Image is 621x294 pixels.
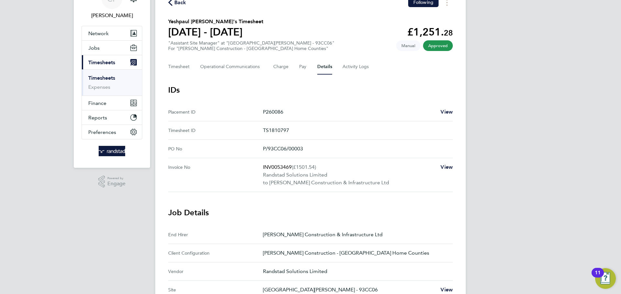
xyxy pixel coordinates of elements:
button: Operational Communications [200,59,263,75]
span: View [441,164,453,170]
p: [GEOGRAPHIC_DATA][PERSON_NAME] - 93CC06 [263,286,435,294]
span: Finance [88,100,106,106]
p: Randstad Solutions Limited [263,268,448,275]
button: Charge [273,59,289,75]
p: P/93CC06/00003 [263,145,448,153]
div: Client Configuration [168,249,263,257]
button: Network [82,26,142,40]
button: Preferences [82,125,142,139]
a: View [441,163,453,171]
h2: Yeshpaul [PERSON_NAME]'s Timesheet [168,18,263,25]
span: Network [88,30,109,36]
span: Powered by [107,176,125,181]
div: Timesheets [82,69,142,96]
app-decimal: £1,251. [407,26,453,38]
button: Reports [82,110,142,125]
span: Timesheets [88,59,115,66]
span: Ciaran Poole [82,12,142,19]
div: 11 [595,273,601,281]
button: Activity Logs [343,59,370,75]
a: View [441,108,453,116]
button: Pay [299,59,307,75]
button: Timesheets [82,55,142,69]
a: Timesheets [88,75,115,81]
div: For "[PERSON_NAME] Construction - [GEOGRAPHIC_DATA] Home Counties" [168,46,334,51]
p: P260086 [263,108,435,116]
a: Powered byEngage [98,176,126,188]
div: Timesheet ID [168,127,263,134]
span: This timesheet has been approved. [423,40,453,51]
span: View [441,287,453,293]
span: Engage [107,181,125,187]
span: 28 [444,28,453,37]
h3: IDs [168,85,453,95]
span: (£1501.54) [292,164,316,170]
div: PO No [168,145,263,153]
div: Placement ID [168,108,263,116]
span: Preferences [88,129,116,135]
div: Site [168,286,263,294]
div: "Assistant Site Manager" at "[GEOGRAPHIC_DATA][PERSON_NAME] - 93CC06" [168,40,334,51]
img: randstad-logo-retina.png [99,146,125,156]
h1: [DATE] - [DATE] [168,25,263,38]
button: Open Resource Center, 11 new notifications [595,268,616,289]
button: Jobs [82,41,142,55]
span: Jobs [88,45,100,51]
div: Invoice No [168,163,263,187]
button: Details [317,59,332,75]
button: Finance [82,96,142,110]
p: [PERSON_NAME] Construction - [GEOGRAPHIC_DATA] Home Counties [263,249,448,257]
p: INV0053469 [263,163,435,171]
a: View [441,286,453,294]
span: View [441,109,453,115]
div: End Hirer [168,231,263,238]
h3: Job Details [168,208,453,218]
p: [PERSON_NAME] Construction & Infrastructure Ltd [263,231,448,238]
p: TS1810797 [263,127,448,134]
span: Reports [88,115,107,121]
span: This timesheet was manually created. [396,40,420,51]
a: Expenses [88,84,110,90]
a: Go to home page [82,146,142,156]
p: Randstad Solutions Limited [263,171,435,179]
button: Timesheet [168,59,190,75]
p: to [PERSON_NAME] Construction & Infrastructure Ltd [263,179,435,187]
div: Vendor [168,268,263,275]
